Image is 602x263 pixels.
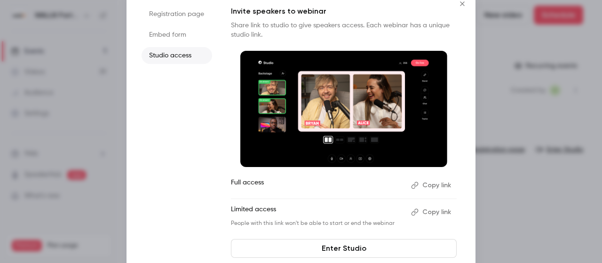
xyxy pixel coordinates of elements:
[231,178,404,193] p: Full access
[142,47,212,64] li: Studio access
[142,26,212,43] li: Embed form
[231,6,457,17] p: Invite speakers to webinar
[231,205,404,220] p: Limited access
[240,51,447,167] img: Invite speakers to webinar
[407,205,457,220] button: Copy link
[407,178,457,193] button: Copy link
[231,21,457,40] p: Share link to studio to give speakers access. Each webinar has a unique studio link.
[142,6,212,23] li: Registration page
[231,220,404,227] p: People with this link won't be able to start or end the webinar
[231,239,457,258] a: Enter Studio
